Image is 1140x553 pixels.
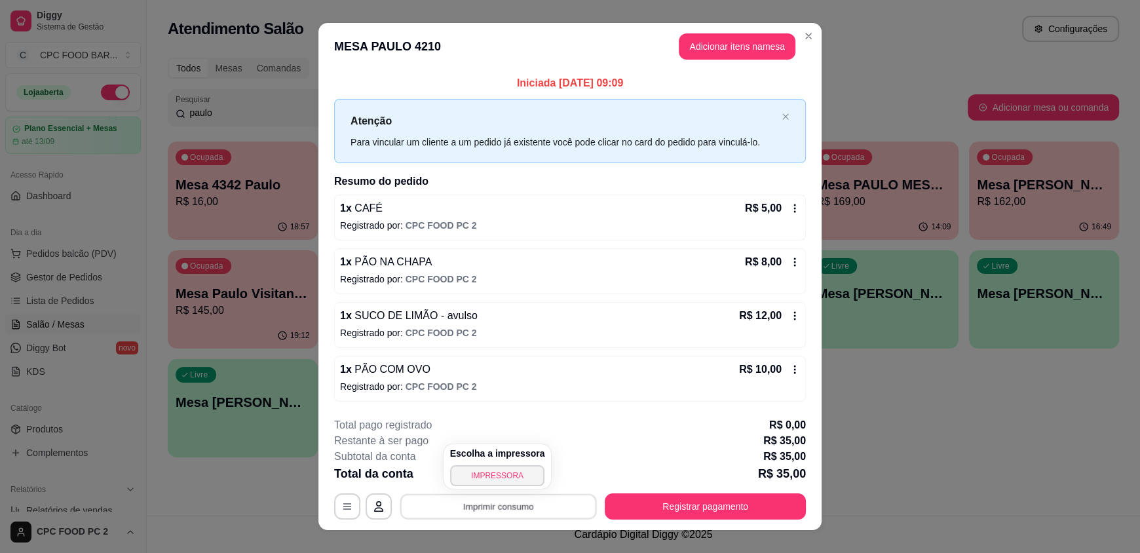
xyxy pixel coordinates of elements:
[340,362,430,377] p: 1 x
[352,202,383,214] span: CAFÉ
[340,254,432,270] p: 1 x
[763,449,806,465] p: R$ 35,00
[334,449,416,465] p: Subtotal da conta
[340,200,383,216] p: 1 x
[352,256,432,267] span: PÃO NA CHAPA
[769,417,806,433] p: R$ 0,00
[334,417,432,433] p: Total pago registrado
[798,26,819,47] button: Close
[745,200,782,216] p: R$ 5,00
[450,465,545,486] button: IMPRESSORA
[340,380,800,393] p: Registrado por:
[739,362,782,377] p: R$ 10,00
[406,381,477,392] span: CPC FOOD PC 2
[340,219,800,232] p: Registrado por:
[352,310,478,321] span: SUCO DE LIMÃO - avulso
[340,273,800,286] p: Registrado por:
[334,75,806,91] p: Iniciada [DATE] 09:09
[318,23,822,70] header: MESA PAULO 4210
[400,493,597,519] button: Imprimir consumo
[334,174,806,189] h2: Resumo do pedido
[340,326,800,339] p: Registrado por:
[334,465,413,483] p: Total da conta
[351,113,776,129] p: Atenção
[739,308,782,324] p: R$ 12,00
[406,220,477,231] span: CPC FOOD PC 2
[406,274,477,284] span: CPC FOOD PC 2
[605,493,806,520] button: Registrar pagamento
[352,364,430,375] span: PÃO COM OVO
[758,465,806,483] p: R$ 35,00
[763,433,806,449] p: R$ 35,00
[351,135,776,149] div: Para vincular um cliente a um pedido já existente você pode clicar no card do pedido para vinculá...
[334,433,428,449] p: Restante à ser pago
[679,33,795,60] button: Adicionar itens namesa
[745,254,782,270] p: R$ 8,00
[782,113,789,121] button: close
[406,328,477,338] span: CPC FOOD PC 2
[340,308,478,324] p: 1 x
[450,447,545,460] h4: Escolha a impressora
